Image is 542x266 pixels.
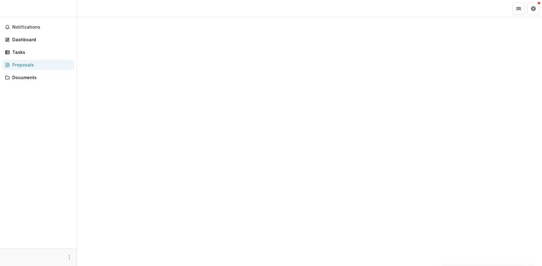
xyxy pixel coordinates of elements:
[2,72,74,83] a: Documents
[512,2,525,15] button: Partners
[12,62,69,68] div: Proposals
[2,60,74,70] a: Proposals
[12,25,72,30] span: Notifications
[527,2,540,15] button: Get Help
[2,34,74,45] a: Dashboard
[66,254,73,261] button: More
[12,49,69,55] div: Tasks
[2,47,74,57] a: Tasks
[12,36,69,43] div: Dashboard
[2,22,74,32] button: Notifications
[12,74,69,81] div: Documents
